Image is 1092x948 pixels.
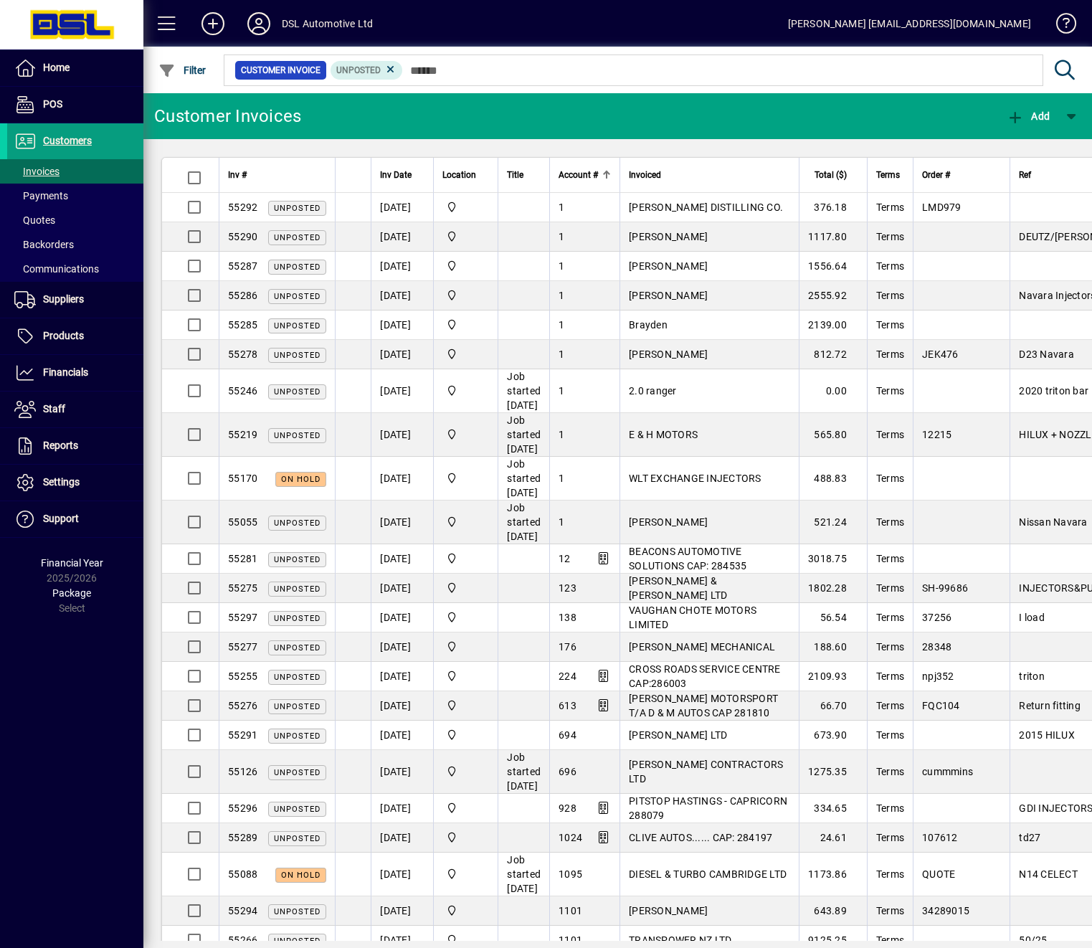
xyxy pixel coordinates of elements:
[559,319,564,331] span: 1
[274,937,321,946] span: Unposted
[228,905,257,916] span: 55294
[788,12,1031,35] div: [PERSON_NAME] [EMAIL_ADDRESS][DOMAIN_NAME]
[371,896,433,926] td: [DATE]
[507,371,541,411] span: Job started [DATE]
[559,167,598,183] span: Account #
[371,281,433,311] td: [DATE]
[876,290,904,301] span: Terms
[799,574,867,603] td: 1802.28
[371,193,433,222] td: [DATE]
[331,61,403,80] mat-chip: Customer Invoice Status: Unposted
[14,214,55,226] span: Quotes
[629,663,781,689] span: CROSS ROADS SERVICE CENTRE CAP:286003
[236,11,282,37] button: Profile
[1019,167,1031,183] span: Ref
[876,582,904,594] span: Terms
[876,516,904,528] span: Terms
[442,830,489,845] span: Central
[876,473,904,484] span: Terms
[559,231,564,242] span: 1
[922,700,960,711] span: FQC104
[1045,3,1074,49] a: Knowledge Base
[629,473,761,484] span: WLT EXCHANGE INJECTORS
[7,208,143,232] a: Quotes
[228,670,257,682] span: 55255
[629,693,778,719] span: [PERSON_NAME] MOTORSPORT T/A D & M AUTOS CAP 281810
[876,349,904,360] span: Terms
[7,50,143,86] a: Home
[559,349,564,360] span: 1
[274,907,321,916] span: Unposted
[876,905,904,916] span: Terms
[43,366,88,378] span: Financials
[371,603,433,632] td: [DATE]
[629,905,708,916] span: [PERSON_NAME]
[371,413,433,457] td: [DATE]
[442,932,489,948] span: Central
[43,403,65,414] span: Staff
[799,501,867,544] td: 521.24
[228,319,257,331] span: 55285
[7,282,143,318] a: Suppliers
[274,555,321,564] span: Unposted
[442,229,489,245] span: Central
[228,516,257,528] span: 55055
[876,385,904,397] span: Terms
[922,202,962,213] span: LMD979
[274,584,321,594] span: Unposted
[799,853,867,896] td: 1173.86
[629,290,708,301] span: [PERSON_NAME]
[507,458,541,498] span: Job started [DATE]
[228,473,257,484] span: 55170
[442,800,489,816] span: Central
[799,632,867,662] td: 188.60
[799,193,867,222] td: 376.18
[7,87,143,123] a: POS
[52,587,91,599] span: Package
[559,766,576,777] span: 696
[371,311,433,340] td: [DATE]
[442,470,489,486] span: Central
[559,612,576,623] span: 138
[507,167,541,183] div: Title
[1019,868,1078,880] span: N14 CELECT
[442,580,489,596] span: Central
[442,764,489,779] span: Central
[442,727,489,743] span: Central
[228,202,257,213] span: 55292
[1019,700,1081,711] span: Return fitting
[274,731,321,741] span: Unposted
[799,896,867,926] td: 643.89
[559,202,564,213] span: 1
[629,202,783,213] span: [PERSON_NAME] DISTILLING CO.
[274,431,321,440] span: Unposted
[241,63,321,77] span: Customer Invoice
[629,575,727,601] span: [PERSON_NAME] & [PERSON_NAME] LTD
[442,610,489,625] span: Central
[380,167,412,183] span: Inv Date
[876,319,904,331] span: Terms
[559,167,611,183] div: Account #
[274,204,321,213] span: Unposted
[371,823,433,853] td: [DATE]
[274,351,321,360] span: Unposted
[43,330,84,341] span: Products
[1019,516,1087,528] span: Nissan Navara
[922,905,969,916] span: 34289015
[442,866,489,882] span: Central
[922,167,950,183] span: Order #
[559,641,576,653] span: 176
[922,832,958,843] span: 107612
[274,834,321,843] span: Unposted
[629,231,708,242] span: [PERSON_NAME]
[228,260,257,272] span: 55287
[371,721,433,750] td: [DATE]
[371,691,433,721] td: [DATE]
[7,232,143,257] a: Backorders
[14,239,74,250] span: Backorders
[559,290,564,301] span: 1
[1019,832,1040,843] span: td27
[629,729,727,741] span: [PERSON_NAME] LTD
[629,319,668,331] span: Brayden
[799,340,867,369] td: 812.72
